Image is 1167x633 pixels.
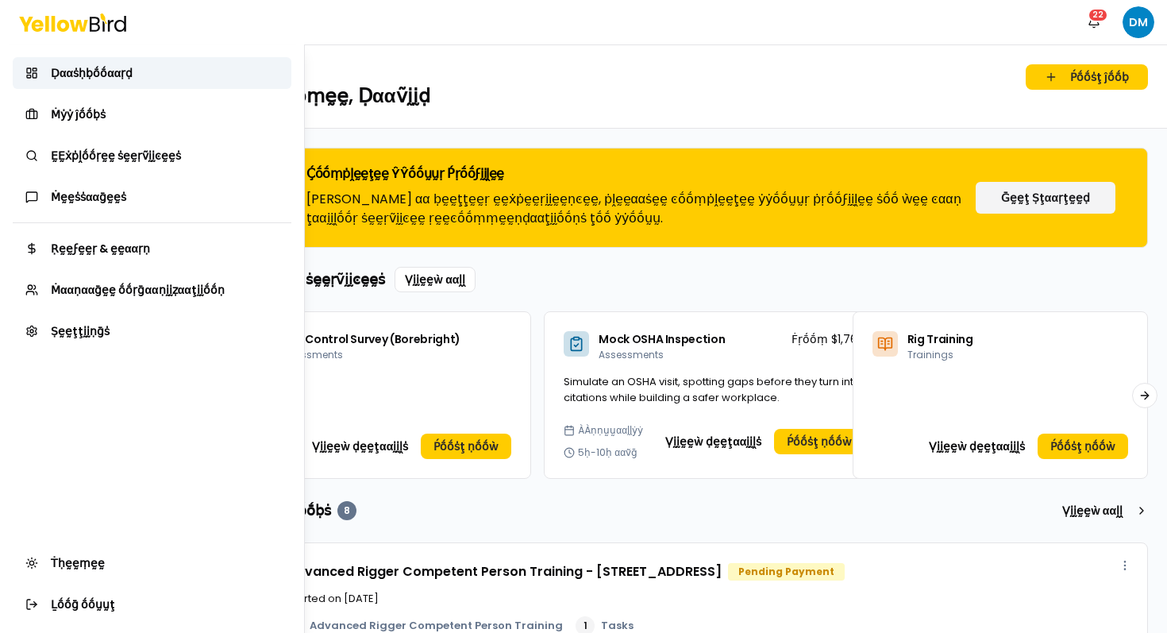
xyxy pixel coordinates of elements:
a: Ṁααṇααḡḛḛ ṓṓṛḡααṇḭḭẓααţḭḭṓṓṇ [13,274,291,306]
a: Ṁḛḛṡṡααḡḛḛṡ [13,181,291,213]
span: Ṁḛḛṡṡααḡḛḛṡ [51,189,126,205]
span: Ṛḛḛϝḛḛṛ & ḛḛααṛṇ [51,241,150,257]
span: Ṁẏẏ ĵṓṓḅṡ [51,106,106,122]
button: Ṫḥḛḛṃḛḛ [13,547,291,579]
button: Ḻṓṓḡ ṓṓṵṵţ [13,589,291,620]
span: Ḻṓṓḡ ṓṓṵṵţ [51,596,115,612]
span: ḚḚẋṗḽṓṓṛḛḛ ṡḛḛṛṽḭḭͼḛḛṡ [51,148,181,164]
a: Ṛḛḛϝḛḛṛ & ḛḛααṛṇ [13,233,291,264]
span: Ṫḥḛḛṃḛḛ [51,555,105,571]
span: Ḍααṡḥḅṓṓααṛḍ [51,65,133,81]
a: Ṁẏẏ ĵṓṓḅṡ [13,98,291,130]
a: ḚḚẋṗḽṓṓṛḛḛ ṡḛḛṛṽḭḭͼḛḛṡ [13,140,291,172]
span: Ṣḛḛţţḭḭṇḡṡ [51,323,110,339]
a: Ḍααṡḥḅṓṓααṛḍ [13,57,291,89]
a: Ṣḛḛţţḭḭṇḡṡ [13,315,291,347]
span: Ṁααṇααḡḛḛ ṓṓṛḡααṇḭḭẓααţḭḭṓṓṇ [51,282,225,298]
